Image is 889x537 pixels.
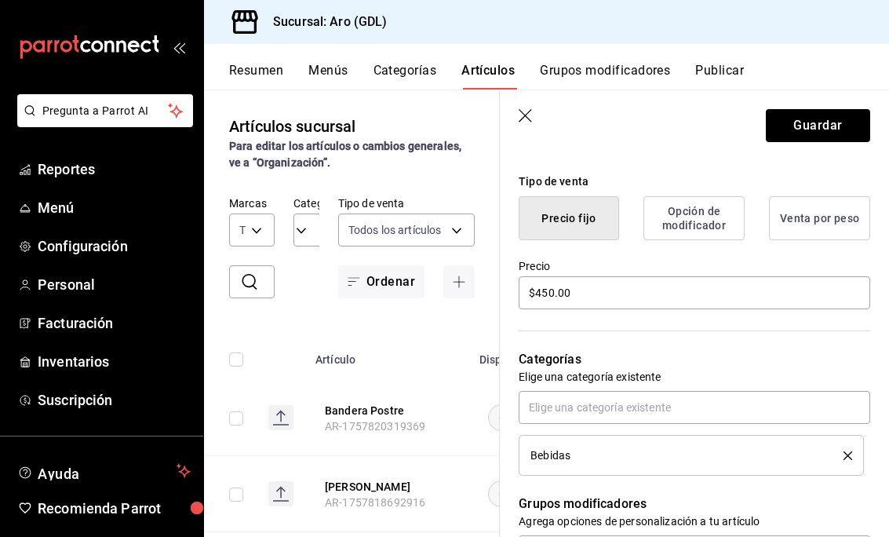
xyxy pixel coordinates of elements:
button: Ordenar [338,265,424,298]
button: availability-product [488,404,525,431]
button: edit-product-location [325,403,450,418]
button: Venta por peso [769,196,870,240]
span: Menú [38,197,191,218]
button: Guardar [766,109,870,142]
button: Artículos [461,63,515,89]
button: Pregunta a Parrot AI [17,94,193,127]
span: Ayuda [38,462,170,480]
button: Opción de modificador [643,196,745,240]
p: Categorías [519,350,870,369]
span: Pregunta a Parrot AI [42,103,169,119]
input: Buscar artículo [265,266,275,298]
th: Disponible [469,330,544,380]
span: Reportes [38,159,191,180]
button: Precio fijo [519,196,619,240]
label: Marcas [229,198,275,209]
div: Artículos sucursal [229,115,355,138]
button: Menús [308,63,348,89]
p: Elige una categoría existente [519,369,870,385]
span: Todos los artículos [348,222,442,238]
p: Grupos modificadores [519,495,870,513]
input: Elige una categoría existente [519,391,870,424]
label: Tipo de venta [338,198,475,209]
h3: Sucursal: Aro (GDL) [261,13,388,31]
span: Todas las marcas, Sin marca [239,222,246,238]
div: navigation tabs [229,63,889,89]
button: Resumen [229,63,283,89]
label: Categorías [293,198,319,209]
span: Configuración [38,236,191,257]
span: Inventarios [38,351,191,372]
span: AR-1757818692916 [325,496,425,509]
input: $0.00 [519,276,870,309]
button: delete [833,451,852,460]
button: edit-product-location [325,479,450,495]
button: open_drawer_menu [173,41,185,53]
button: Grupos modificadores [540,63,670,89]
span: AR-1757820319369 [325,420,425,433]
span: Facturación [38,312,191,334]
span: Personal [38,274,191,295]
label: Precio [519,261,870,272]
span: Bebidas [530,450,570,461]
span: Recomienda Parrot [38,498,191,519]
button: availability-product [488,480,525,507]
button: Categorías [373,63,437,89]
p: Agrega opciones de personalización a tu artículo [519,513,870,529]
span: Suscripción [38,389,191,411]
div: Tipo de venta [519,174,870,190]
strong: Para editar los artículos o cambios generales, ve a “Organización”. [229,140,461,169]
th: Artículo [306,330,469,380]
button: Publicar [695,63,744,89]
a: Pregunta a Parrot AI [11,114,193,130]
